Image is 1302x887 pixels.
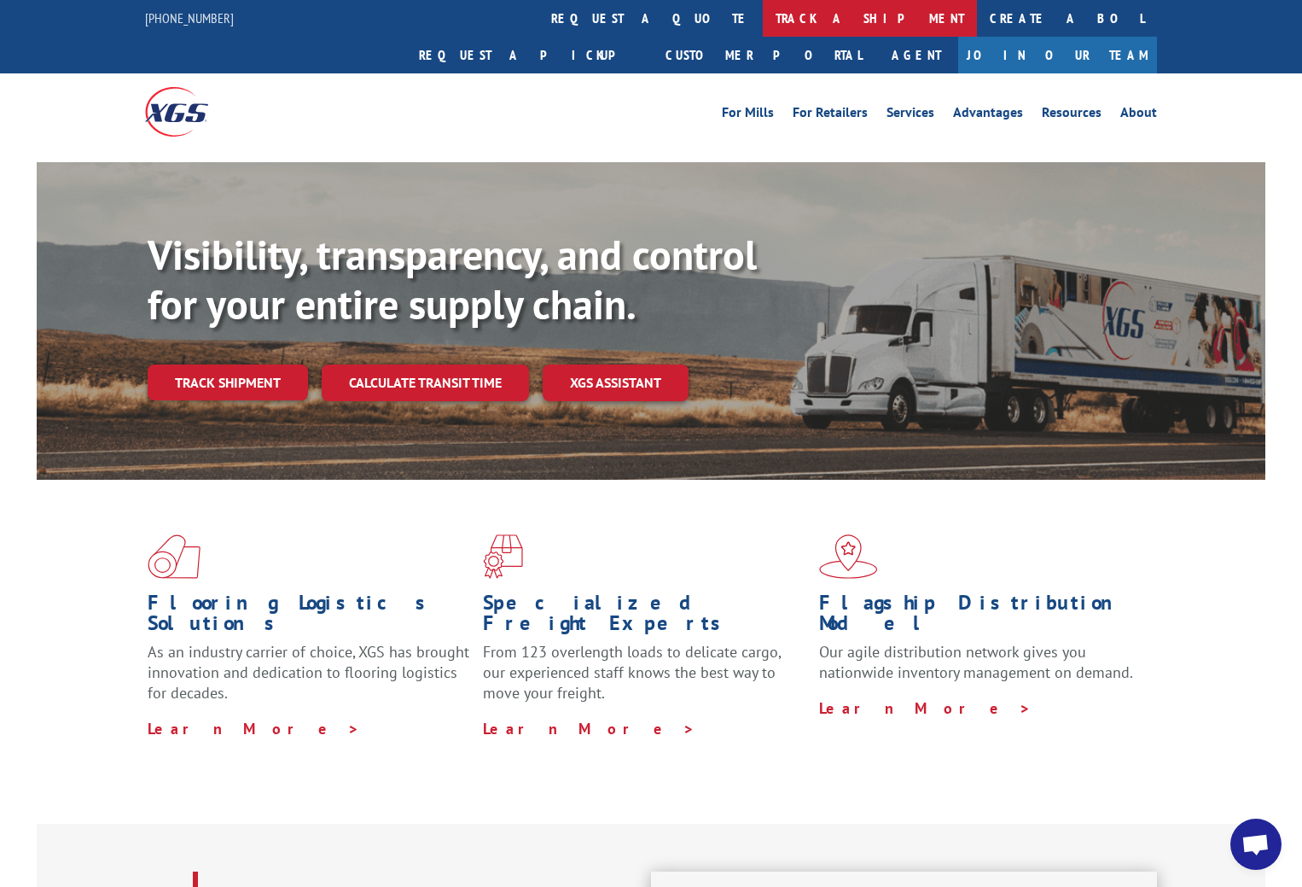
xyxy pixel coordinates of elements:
[819,534,878,579] img: xgs-icon-flagship-distribution-model-red
[886,106,934,125] a: Services
[819,698,1032,718] a: Learn More >
[148,719,360,738] a: Learn More >
[148,228,757,330] b: Visibility, transparency, and control for your entire supply chain.
[483,534,523,579] img: xgs-icon-focused-on-flooring-red
[958,37,1157,73] a: Join Our Team
[148,534,201,579] img: xgs-icon-total-supply-chain-intelligence-red
[793,106,868,125] a: For Retailers
[1120,106,1157,125] a: About
[1230,819,1282,870] div: Open chat
[483,592,805,642] h1: Specialized Freight Experts
[653,37,875,73] a: Customer Portal
[483,642,805,718] p: From 123 overlength loads to delicate cargo, our experienced staff knows the best way to move you...
[148,365,308,400] a: Track shipment
[322,365,529,401] a: Calculate transit time
[953,106,1023,125] a: Advantages
[722,106,774,125] a: For Mills
[145,9,234,26] a: [PHONE_NUMBER]
[1042,106,1101,125] a: Resources
[819,642,1133,682] span: Our agile distribution network gives you nationwide inventory management on demand.
[148,592,470,642] h1: Flooring Logistics Solutions
[819,592,1142,642] h1: Flagship Distribution Model
[875,37,958,73] a: Agent
[543,365,689,401] a: XGS ASSISTANT
[406,37,653,73] a: Request a pickup
[483,719,695,738] a: Learn More >
[148,642,469,703] span: As an industry carrier of choice, XGS has brought innovation and dedication to flooring logistics...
